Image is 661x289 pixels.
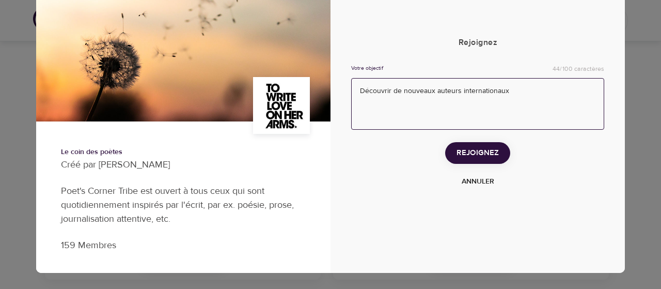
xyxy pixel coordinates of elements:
h5: Rejoignez [459,37,497,48]
button: Rejoignez [445,142,510,164]
span: Rejoignez [457,146,499,160]
p: Poet's Corner Tribe est ouvert à tous ceux qui sont quotidiennement inspirés par l'écrit, par ex.... [61,184,306,226]
p: Créé par [PERSON_NAME] [61,158,306,172]
p: 159 Membres [61,238,306,252]
button: Annuler [458,172,498,191]
div: 44/100 caractères [553,65,604,73]
h6: Le coin des poètes [61,146,306,158]
textarea: Découvrir de nouveaux auteurs internationaux [351,78,604,130]
label: Votre objectif [351,66,383,71]
span: Annuler [462,175,494,188]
